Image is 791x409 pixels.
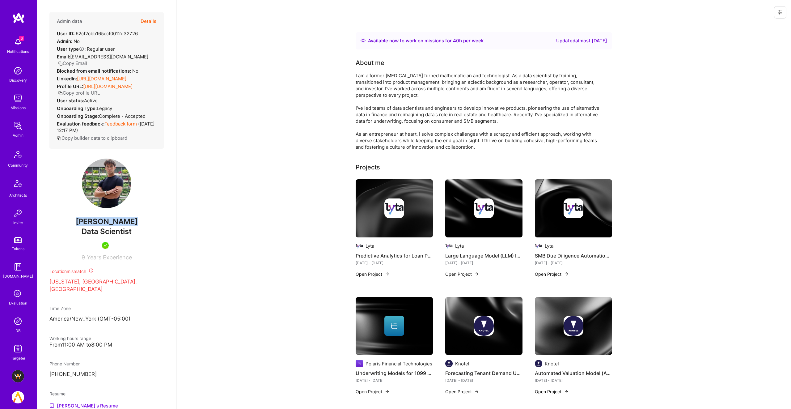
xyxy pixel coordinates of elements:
strong: LinkedIn: [57,76,77,82]
a: BuildTeam [10,370,26,382]
img: Company logo [356,360,363,367]
img: Company logo [535,360,542,367]
div: No [57,68,138,74]
div: Projects [356,163,380,172]
strong: Email: [57,54,70,60]
button: Copy profile URL [58,90,100,96]
img: cover [445,179,522,237]
strong: Admin: [57,38,72,44]
div: [DATE] - [DATE] [535,260,612,266]
div: Lyta [455,243,464,249]
div: ( [DATE] 12:17 PM ) [57,121,156,134]
p: [US_STATE], [GEOGRAPHIC_DATA], [GEOGRAPHIC_DATA] [49,278,164,293]
span: [EMAIL_ADDRESS][DOMAIN_NAME] [70,54,148,60]
h4: Automated Valuation Model (AVM) for Commercial Real Estate (CRE) [535,369,612,377]
img: Availability [361,38,366,43]
img: cover [535,297,612,355]
a: A.Team: internal dev team - join us in developing the A.Team platform [10,391,26,403]
img: logo [12,12,25,23]
img: Company logo [445,360,453,367]
img: Admin Search [12,315,24,327]
img: User Avatar [82,159,131,208]
div: [DATE] - [DATE] [356,377,433,384]
p: [PHONE_NUMBER] [49,371,164,378]
p: America/New_York (GMT-05:00 ) [49,315,164,323]
div: Community [8,162,28,168]
a: Feedback form [104,121,137,127]
h4: Forecasting Tenant Demand Using Advanced Machine Learning [445,369,522,377]
img: cover [445,297,522,355]
a: [URL][DOMAIN_NAME] [83,83,133,89]
img: A.Team: internal dev team - join us in developing the A.Team platform [12,391,24,403]
button: Open Project [445,271,479,277]
button: Open Project [445,388,479,395]
div: 62cf2cbb165ccf0012d32726 [57,30,138,37]
div: Targeter [11,355,25,361]
div: [DOMAIN_NAME] [3,273,33,279]
span: Resume [49,391,66,396]
img: guide book [12,261,24,273]
img: arrow-right [474,389,479,394]
button: Open Project [535,388,569,395]
img: Community [11,147,25,162]
strong: User status: [57,98,84,104]
i: icon Copy [58,91,63,96]
div: Evaluation [9,300,27,306]
span: Phone Number [49,361,80,366]
span: Working hours range [49,336,91,341]
img: Company logo [474,198,494,218]
strong: Onboarding Stage: [57,113,99,119]
img: arrow-right [564,271,569,276]
img: bell [12,36,24,48]
h4: Admin data [57,19,82,24]
strong: User type : [57,46,86,52]
button: Open Project [356,271,390,277]
img: Company logo [474,316,494,336]
img: Architects [11,177,25,192]
div: Architects [9,192,27,198]
a: [URL][DOMAIN_NAME] [77,76,126,82]
img: tokens [14,237,22,243]
strong: Blocked from email notifications: [57,68,132,74]
h4: SMB Due Diligence Automation Platform [535,252,612,260]
div: Missions [11,104,26,111]
div: Updated almost [DATE] [556,37,607,45]
img: admin teamwork [12,120,24,132]
i: icon Copy [57,136,61,141]
strong: Profile URL: [57,83,83,89]
div: Notifications [7,48,29,55]
span: 6 [19,36,24,41]
img: arrow-right [385,389,390,394]
i: icon Copy [58,61,63,66]
button: Open Project [535,271,569,277]
img: Company logo [535,242,542,250]
button: Open Project [356,388,390,395]
h4: Underwriting Models for 1099 Workers Using Alternative Data [356,369,433,377]
img: discovery [12,65,24,77]
strong: User ID: [57,31,74,36]
img: BuildTeam [12,370,24,382]
img: A.Teamer in Residence [102,242,109,249]
img: Company logo [445,242,453,250]
button: Details [141,12,156,30]
div: Knotel [455,360,469,367]
img: arrow-right [385,271,390,276]
button: Copy builder data to clipboard [57,135,127,141]
span: Years Experience [87,254,132,261]
img: Company logo [564,316,583,336]
div: Tokens [12,245,24,252]
strong: Evaluation feedback: [57,121,104,127]
img: teamwork [12,92,24,104]
h4: Large Language Model (LLM) Integration for Enhanced Insights [445,252,522,260]
div: DB [15,327,21,334]
img: Company logo [564,198,583,218]
img: arrow-right [474,271,479,276]
div: Available now to work on missions for h per week . [368,37,485,45]
div: I am a former [MEDICAL_DATA] turned mathematician and technologist. As a data scientist by traini... [356,72,603,150]
img: cover [356,297,433,355]
span: legacy [97,105,112,111]
div: Knotel [545,360,559,367]
div: No [57,38,80,45]
button: Copy Email [58,60,87,66]
span: Active [84,98,98,104]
